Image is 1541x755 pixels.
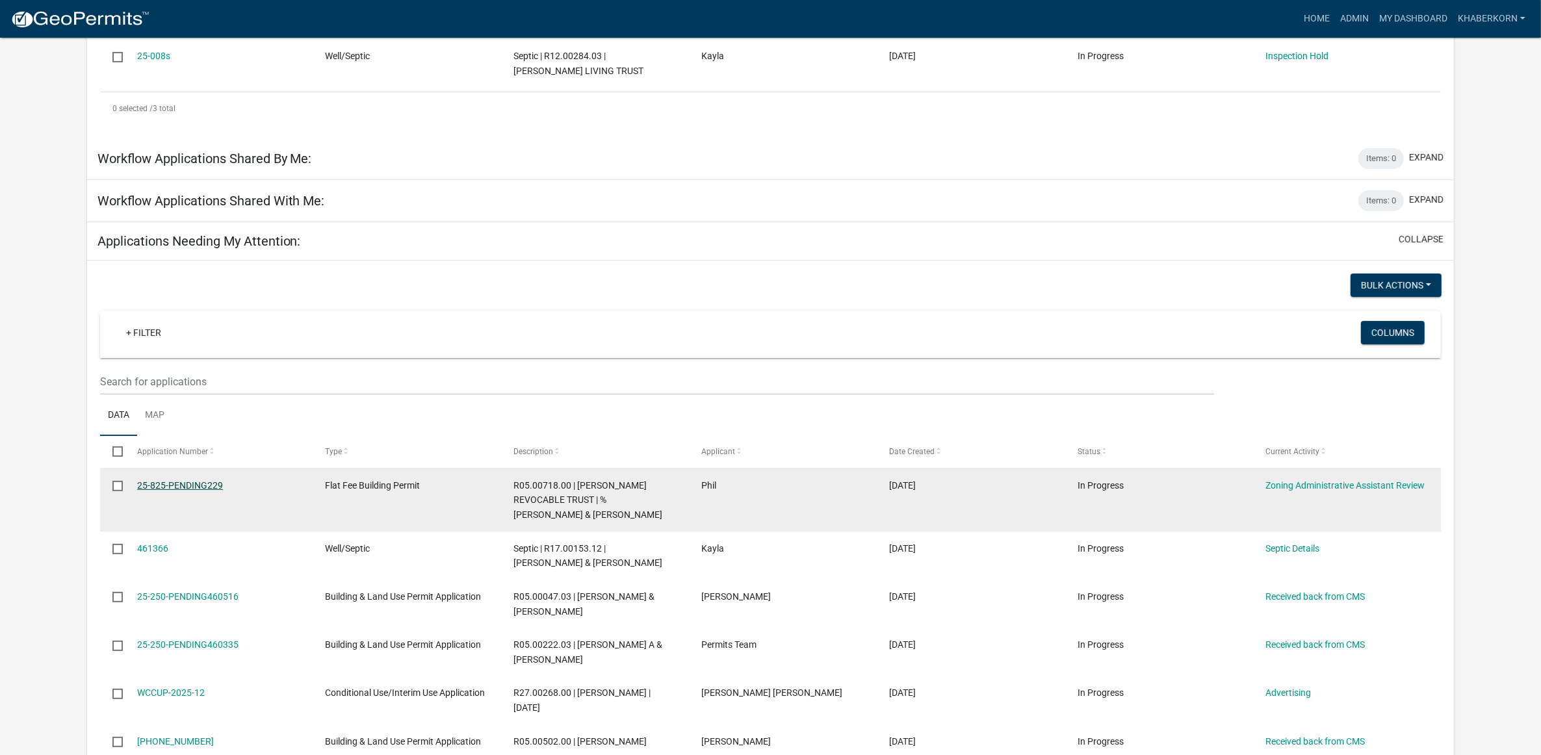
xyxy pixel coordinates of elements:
a: 25-008s [137,51,170,61]
span: In Progress [1078,480,1124,491]
span: Adam Michael Dalton [701,687,842,698]
span: Building & Land Use Permit Application [325,736,481,747]
div: Items: 0 [1358,190,1404,211]
span: Conditional Use/Interim Use Application [325,687,485,698]
a: My Dashboard [1374,6,1453,31]
span: R27.00268.00 | Hunter Kapple | 08/07/2025 [513,687,651,713]
span: In Progress [1078,736,1124,747]
span: Status [1078,447,1100,456]
button: collapse [1399,233,1444,246]
a: khaberkorn [1453,6,1531,31]
span: 08/06/2025 [890,736,916,747]
span: In Progress [1078,51,1124,61]
span: Septic | R17.00153.12 | RUSSELL & ASHLEY RILEY [513,543,662,569]
span: 08/07/2025 [890,591,916,602]
span: R05.00047.03 | LUCAS & CARISSA YOUNGSMA [513,591,654,617]
a: Data [100,395,137,437]
a: 25-825-PENDING229 [137,480,223,491]
datatable-header-cell: Date Created [877,436,1065,467]
button: expand [1409,151,1444,164]
span: Building & Land Use Permit Application [325,591,481,602]
a: 461366 [137,543,168,554]
span: 0 selected / [112,104,153,113]
span: 08/08/2025 [890,543,916,554]
span: Kayla [701,543,724,554]
span: Applicant [701,447,735,456]
span: Michael T Sholing [701,736,771,747]
datatable-header-cell: Type [313,436,500,467]
span: R05.00502.00 | GINA MARIE KORF [513,736,647,747]
a: WCCUP-2025-12 [137,687,205,698]
a: 25-250-PENDING460335 [137,639,239,650]
div: 3 total [100,92,1442,125]
datatable-header-cell: Select [100,436,125,467]
span: Well/Septic [325,51,370,61]
span: Building & Land Use Permit Application [325,639,481,650]
span: Date Created [890,447,935,456]
datatable-header-cell: Current Activity [1253,436,1441,467]
datatable-header-cell: Application Number [125,436,313,467]
span: Lucas Youngsma [701,591,771,602]
a: Received back from CMS [1265,639,1365,650]
datatable-header-cell: Description [501,436,689,467]
h5: Applications Needing My Attention: [97,233,301,249]
a: [PHONE_NUMBER] [137,736,214,747]
a: Inspection Hold [1265,51,1328,61]
span: Flat Fee Building Permit [325,480,420,491]
span: In Progress [1078,543,1124,554]
a: Admin [1335,6,1374,31]
span: Phil [701,480,716,491]
span: Application Number [137,447,208,456]
span: Current Activity [1265,447,1319,456]
button: expand [1409,193,1444,207]
span: In Progress [1078,591,1124,602]
a: Map [137,395,172,437]
span: In Progress [1078,639,1124,650]
h5: Workflow Applications Shared With Me: [97,193,325,209]
a: Septic Details [1265,543,1319,554]
input: Search for applications [100,368,1215,395]
span: In Progress [1078,687,1124,698]
a: Received back from CMS [1265,591,1365,602]
h5: Workflow Applications Shared By Me: [97,151,312,166]
div: Items: 0 [1358,148,1404,169]
datatable-header-cell: Status [1065,436,1253,467]
span: Permits Team [701,639,757,650]
button: Columns [1361,321,1425,344]
span: 08/06/2025 [890,687,916,698]
span: Type [325,447,342,456]
button: Bulk Actions [1351,274,1442,297]
span: R05.00222.03 | THOMAS A & KAY M HALLBERG [513,639,662,665]
span: 05/01/2025 [890,51,916,61]
span: Septic | R12.00284.03 | DONDLINGER LIVING TRUST [513,51,643,76]
span: R05.00718.00 | LINDA KOPECKY REVOCABLE TRUST | % STEPHEN L & LINDA F KOPECKY [513,480,662,520]
span: Description [513,447,553,456]
span: Kayla [701,51,724,61]
a: Advertising [1265,687,1311,698]
span: 08/06/2025 [890,639,916,650]
a: Home [1299,6,1335,31]
a: + Filter [116,321,172,344]
span: 08/11/2025 [890,480,916,491]
a: 25-250-PENDING460516 [137,591,239,602]
a: Zoning Administrative Assistant Review [1265,480,1425,491]
span: Well/Septic [325,543,370,554]
datatable-header-cell: Applicant [689,436,877,467]
a: Received back from CMS [1265,736,1365,747]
